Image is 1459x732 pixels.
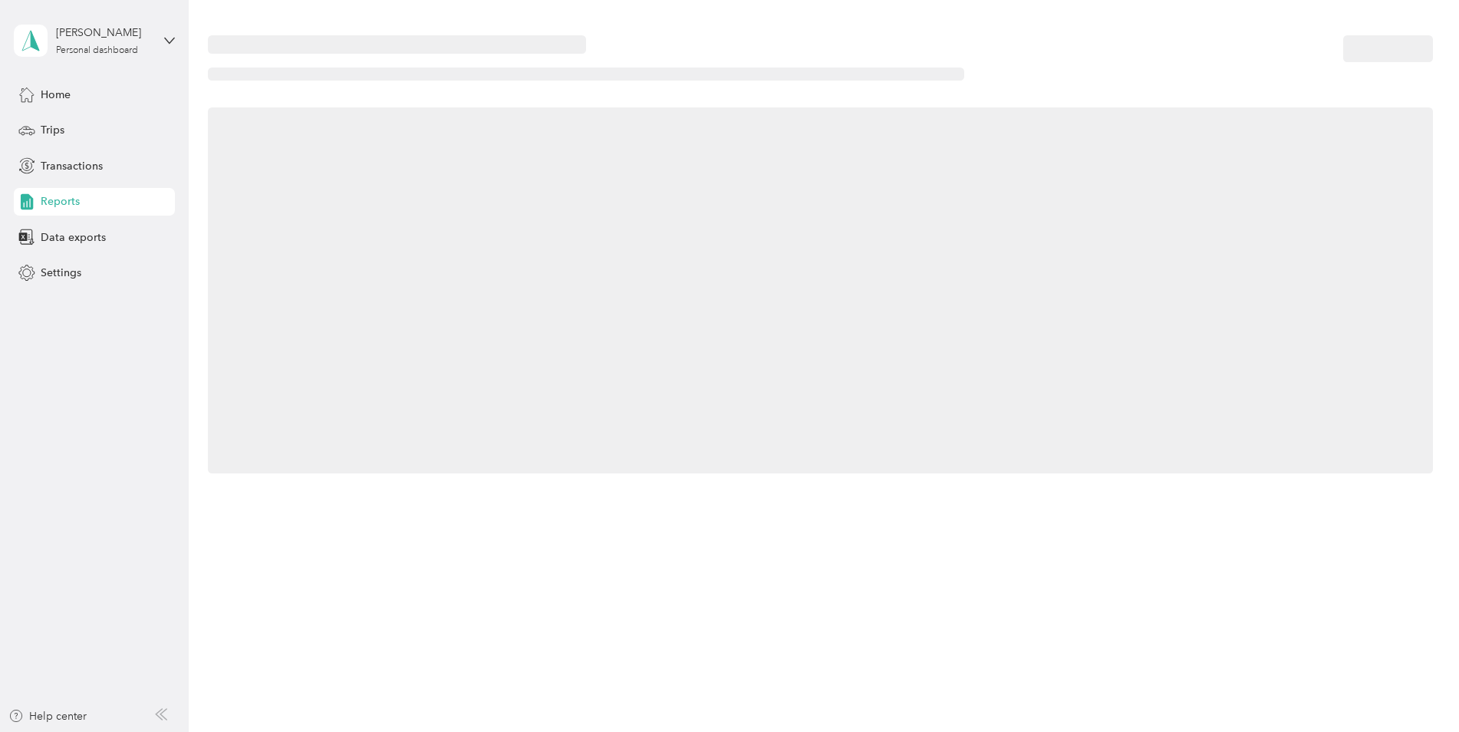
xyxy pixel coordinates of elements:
div: [PERSON_NAME] [56,25,152,41]
span: Reports [41,193,80,209]
button: Help center [8,708,87,724]
span: Transactions [41,158,103,174]
iframe: Everlance-gr Chat Button Frame [1373,646,1459,732]
span: Home [41,87,71,103]
span: Settings [41,265,81,281]
div: Personal dashboard [56,46,138,55]
span: Data exports [41,229,106,246]
span: Trips [41,122,64,138]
